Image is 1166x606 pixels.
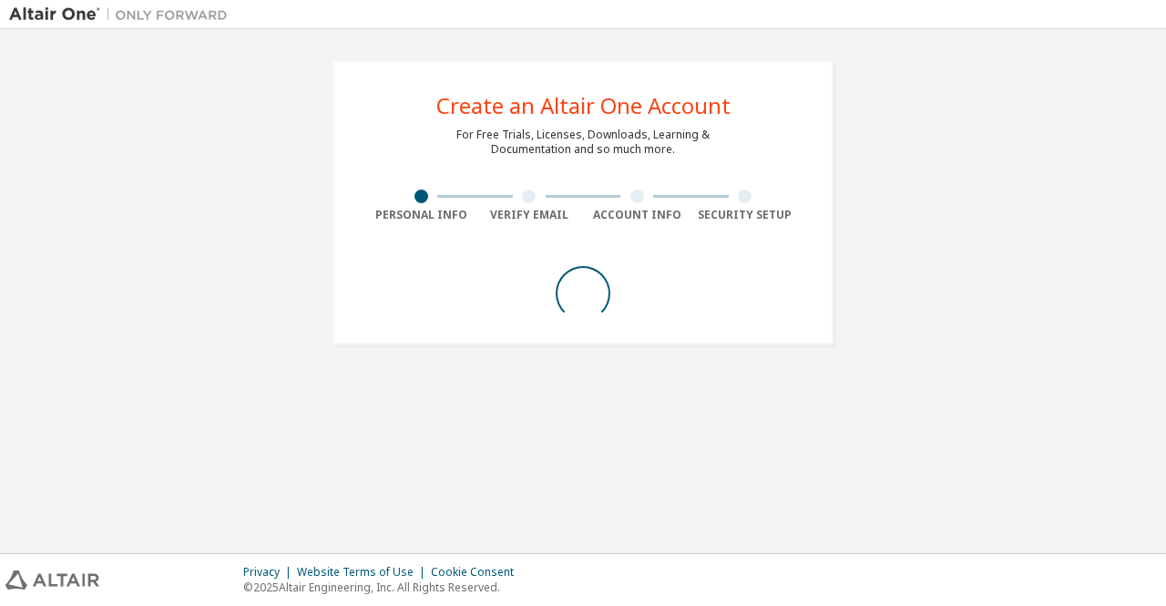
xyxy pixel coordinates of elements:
[5,570,99,590] img: altair_logo.svg
[691,208,800,222] div: Security Setup
[436,95,731,117] div: Create an Altair One Account
[243,565,297,580] div: Privacy
[297,565,431,580] div: Website Terms of Use
[583,208,691,222] div: Account Info
[243,580,525,595] p: © 2025 Altair Engineering, Inc. All Rights Reserved.
[456,128,710,157] div: For Free Trials, Licenses, Downloads, Learning & Documentation and so much more.
[431,565,525,580] div: Cookie Consent
[9,5,237,24] img: Altair One
[476,208,584,222] div: Verify Email
[367,208,476,222] div: Personal Info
